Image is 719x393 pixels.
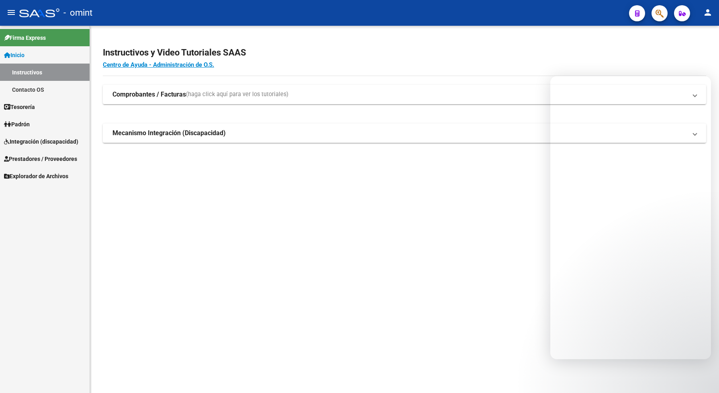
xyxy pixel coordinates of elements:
mat-icon: menu [6,8,16,17]
span: Explorador de Archivos [4,172,68,181]
mat-icon: person [703,8,713,17]
span: Padrón [4,120,30,129]
span: Tesorería [4,103,35,111]
a: Centro de Ayuda - Administración de O.S. [103,61,214,68]
iframe: Intercom live chat [550,76,711,359]
strong: Comprobantes / Facturas [112,90,186,99]
span: (haga click aquí para ver los tutoriales) [186,90,288,99]
span: Prestadores / Proveedores [4,154,77,163]
span: Integración (discapacidad) [4,137,78,146]
h2: Instructivos y Video Tutoriales SAAS [103,45,706,60]
span: Firma Express [4,33,46,42]
mat-expansion-panel-header: Mecanismo Integración (Discapacidad) [103,123,706,143]
iframe: Intercom live chat [692,366,711,385]
span: - omint [63,4,92,22]
strong: Mecanismo Integración (Discapacidad) [112,129,226,138]
span: Inicio [4,51,25,60]
mat-expansion-panel-header: Comprobantes / Facturas(haga click aquí para ver los tutoriales) [103,85,706,104]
